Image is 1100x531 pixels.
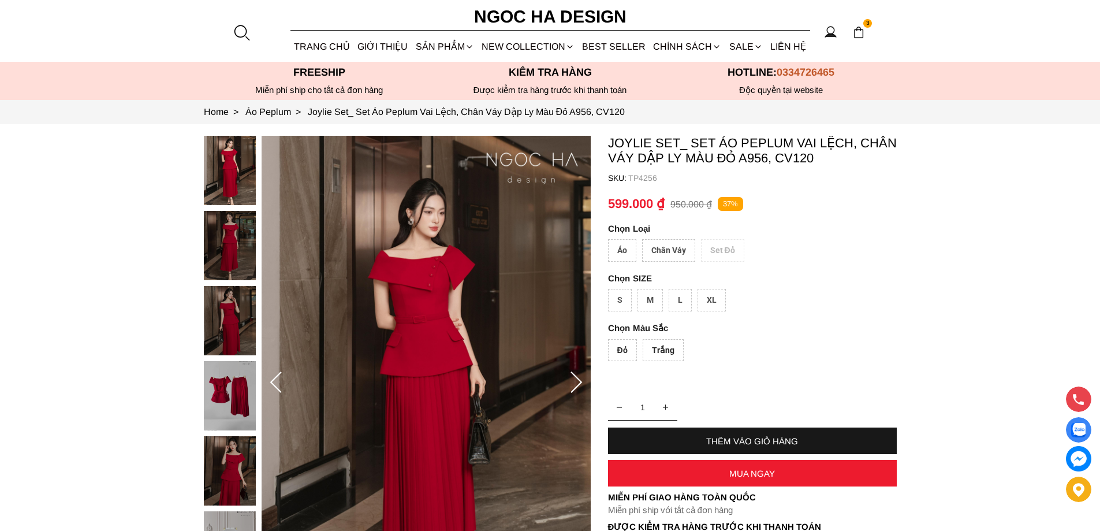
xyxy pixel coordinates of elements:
[666,85,897,95] h6: Độc quyền tại website
[204,85,435,95] div: Miễn phí ship cho tất cả đơn hàng
[698,289,726,311] div: XL
[1066,417,1091,443] a: Display image
[777,66,834,78] span: 0334726465
[628,173,897,183] p: TP4256
[308,107,625,117] a: Link to Joylie Set_ Set Áo Peplum Vai Lệch, Chân Váy Dập Ly Màu Đỏ A956, CV120
[666,66,897,79] p: Hotline:
[204,211,256,280] img: Joylie Set_ Set Áo Peplum Vai Lệch, Chân Váy Dập Ly Màu Đỏ A956, CV120_mini_1
[608,224,864,233] p: Loại
[642,239,695,262] div: Chân Váy
[766,31,810,62] a: LIÊN HỆ
[725,31,766,62] a: SALE
[608,436,897,446] div: THÊM VÀO GIỎ HÀNG
[509,66,592,78] font: Kiểm tra hàng
[354,31,412,62] a: GIỚI THIỆU
[229,107,243,117] span: >
[1071,423,1086,437] img: Display image
[579,31,650,62] a: BEST SELLER
[863,19,872,28] span: 3
[670,199,712,210] p: 950.000 ₫
[204,436,256,506] img: Joylie Set_ Set Áo Peplum Vai Lệch, Chân Váy Dập Ly Màu Đỏ A956, CV120_mini_4
[669,289,692,311] div: L
[1066,446,1091,471] a: messenger
[291,107,305,117] span: >
[204,66,435,79] p: Freeship
[608,136,897,166] p: Joylie Set_ Set Áo Peplum Vai Lệch, Chân Váy Dập Ly Màu Đỏ A956, CV120
[650,31,725,62] div: Chính sách
[412,31,478,62] div: SẢN PHẨM
[608,492,756,502] font: Miễn phí giao hàng toàn quốc
[608,323,864,333] p: Màu Sắc
[608,239,636,262] div: Áo
[608,505,733,515] font: Miễn phí ship với tất cả đơn hàng
[852,26,865,39] img: img-CART-ICON-ksit0nf1
[608,273,897,283] p: SIZE
[608,339,637,362] div: Đỏ
[608,469,897,478] div: MUA NGAY
[608,173,628,183] h6: SKU:
[718,197,743,211] p: 37%
[464,3,637,31] a: Ngoc Ha Design
[608,396,677,419] input: Quantity input
[608,196,665,211] p: 599.000 ₫
[637,289,663,311] div: M
[290,31,354,62] a: TRANG CHỦ
[245,107,308,117] a: Link to Áo Peplum
[478,31,578,62] a: NEW COLLECTION
[204,136,256,205] img: Joylie Set_ Set Áo Peplum Vai Lệch, Chân Váy Dập Ly Màu Đỏ A956, CV120_mini_0
[435,85,666,95] p: Được kiểm tra hàng trước khi thanh toán
[204,361,256,430] img: Joylie Set_ Set Áo Peplum Vai Lệch, Chân Váy Dập Ly Màu Đỏ A956, CV120_mini_3
[204,107,245,117] a: Link to Home
[204,286,256,355] img: Joylie Set_ Set Áo Peplum Vai Lệch, Chân Váy Dập Ly Màu Đỏ A956, CV120_mini_2
[608,289,632,311] div: S
[643,339,684,362] div: Trắng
